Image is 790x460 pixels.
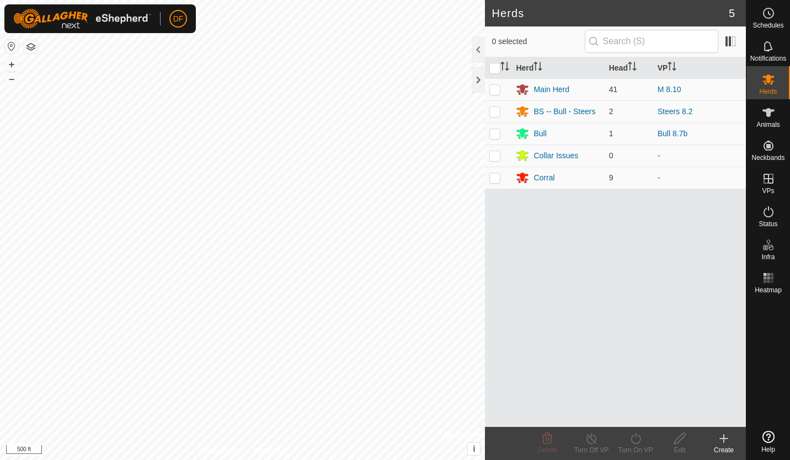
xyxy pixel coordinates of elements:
[609,129,613,138] span: 1
[511,57,604,79] th: Herd
[173,13,184,25] span: DF
[759,88,777,95] span: Herds
[756,121,780,128] span: Animals
[658,445,702,455] div: Edit
[609,151,613,160] span: 0
[653,57,746,79] th: VP
[533,128,546,140] div: Bull
[653,167,746,189] td: -
[468,443,480,455] button: i
[473,444,475,453] span: i
[569,445,613,455] div: Turn Off VP
[533,84,569,95] div: Main Herd
[752,22,783,29] span: Schedules
[613,445,658,455] div: Turn On VP
[658,107,693,116] a: Steers 8.2
[500,63,509,72] p-sorticon: Activate to sort
[492,7,728,20] h2: Herds
[750,55,786,62] span: Notifications
[751,154,784,161] span: Neckbands
[609,107,613,116] span: 2
[492,36,584,47] span: 0 selected
[199,446,241,456] a: Privacy Policy
[759,221,777,227] span: Status
[605,57,653,79] th: Head
[746,426,790,457] a: Help
[762,188,774,194] span: VPs
[609,173,613,182] span: 9
[761,254,775,260] span: Infra
[253,446,286,456] a: Contact Us
[668,63,676,72] p-sorticon: Activate to sort
[538,446,557,454] span: Delete
[702,445,746,455] div: Create
[5,72,18,85] button: –
[533,106,595,117] div: BS -- Bull - Steers
[653,145,746,167] td: -
[533,150,578,162] div: Collar Issues
[761,446,775,453] span: Help
[533,63,542,72] p-sorticon: Activate to sort
[5,58,18,71] button: +
[13,9,151,29] img: Gallagher Logo
[729,5,735,22] span: 5
[24,40,38,54] button: Map Layers
[658,85,681,94] a: M 8.10
[628,63,637,72] p-sorticon: Activate to sort
[658,129,687,138] a: Bull 8.7b
[755,287,782,293] span: Heatmap
[585,30,718,53] input: Search (S)
[5,40,18,53] button: Reset Map
[609,85,618,94] span: 41
[533,172,554,184] div: Corral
